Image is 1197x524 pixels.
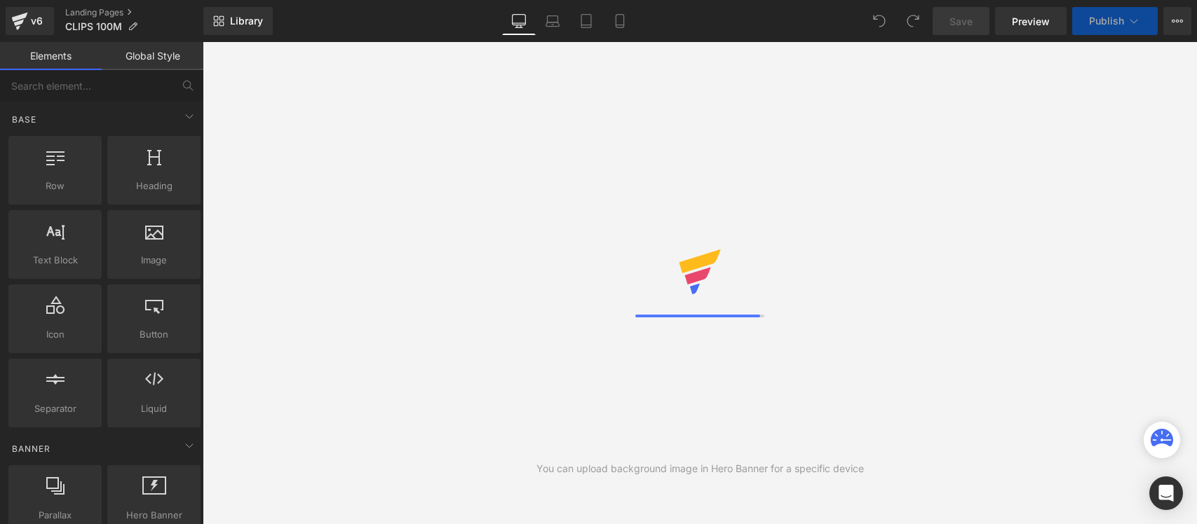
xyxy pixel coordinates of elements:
div: Open Intercom Messenger [1149,476,1183,510]
span: Separator [13,401,97,416]
a: Global Style [102,42,203,70]
a: Laptop [536,7,569,35]
span: Library [230,15,263,27]
span: CLIPS 100M [65,21,122,32]
span: Image [111,253,196,268]
span: Base [11,113,38,126]
a: New Library [203,7,273,35]
span: Liquid [111,401,196,416]
span: Hero Banner [111,508,196,523]
a: Mobile [603,7,637,35]
span: Row [13,179,97,193]
button: Redo [899,7,927,35]
a: Landing Pages [65,7,203,18]
button: Undo [865,7,893,35]
div: v6 [28,12,46,30]
span: Icon [13,327,97,342]
a: Tablet [569,7,603,35]
button: Publish [1072,7,1158,35]
span: Heading [111,179,196,193]
a: v6 [6,7,54,35]
span: Button [111,327,196,342]
span: Parallax [13,508,97,523]
a: Preview [995,7,1067,35]
span: Publish [1089,15,1124,27]
button: More [1163,7,1191,35]
span: Preview [1012,14,1050,29]
div: You can upload background image in Hero Banner for a specific device [536,461,864,476]
a: Desktop [502,7,536,35]
span: Banner [11,442,52,455]
span: Save [949,14,973,29]
span: Text Block [13,253,97,268]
